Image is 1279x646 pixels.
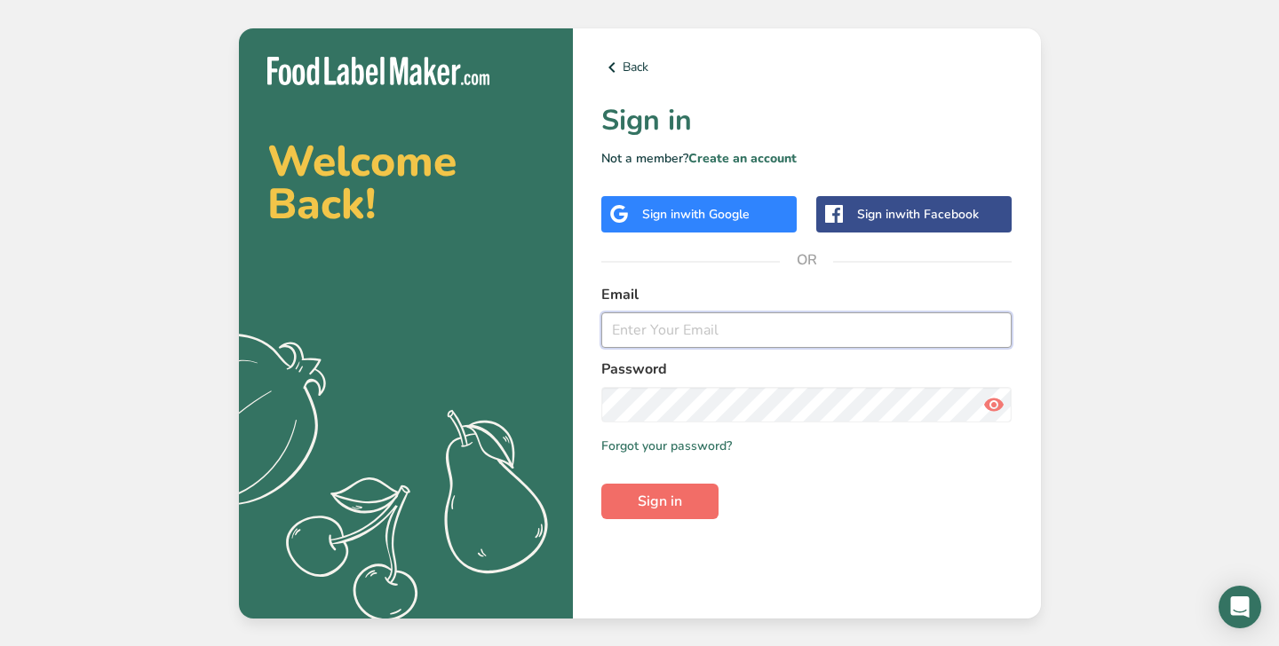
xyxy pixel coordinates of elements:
[1219,586,1261,628] div: Open Intercom Messenger
[601,312,1013,348] input: Enter Your Email
[601,437,732,455] a: Forgot your password?
[895,206,979,223] span: with Facebook
[688,150,797,167] a: Create an account
[601,99,1013,142] h1: Sign in
[267,140,544,225] h2: Welcome Back!
[857,205,979,224] div: Sign in
[601,149,1013,168] p: Not a member?
[267,57,489,86] img: Food Label Maker
[601,57,1013,78] a: Back
[601,358,1013,380] label: Password
[601,284,1013,305] label: Email
[642,205,750,224] div: Sign in
[601,484,719,519] button: Sign in
[680,206,750,223] span: with Google
[780,233,833,287] span: OR
[638,491,682,512] span: Sign in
